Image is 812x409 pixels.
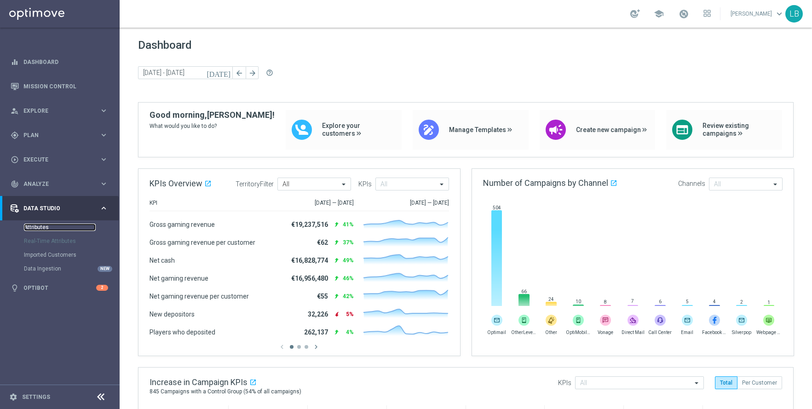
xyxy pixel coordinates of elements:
div: Data Studio [11,204,99,213]
div: Optibot [11,276,108,300]
button: gps_fixed Plan keyboard_arrow_right [10,132,109,139]
div: Real-Time Attributes [24,234,119,248]
span: keyboard_arrow_down [774,9,784,19]
a: Settings [22,394,50,400]
i: keyboard_arrow_right [99,131,108,139]
span: Analyze [23,181,99,187]
div: Dashboard [11,50,108,74]
div: Explore [11,107,99,115]
div: Plan [11,131,99,139]
i: gps_fixed [11,131,19,139]
i: keyboard_arrow_right [99,204,108,213]
i: play_circle_outline [11,156,19,164]
a: [PERSON_NAME]keyboard_arrow_down [730,7,785,21]
a: Imported Customers [24,251,96,259]
div: Execute [11,156,99,164]
i: lightbulb [11,284,19,292]
i: track_changes [11,180,19,188]
a: Optibot [23,276,96,300]
span: Plan [23,132,99,138]
span: Data Studio [23,206,99,211]
button: lightbulb Optibot 2 [10,284,109,292]
div: Attributes [24,220,119,234]
div: 2 [96,285,108,291]
div: Imported Customers [24,248,119,262]
i: keyboard_arrow_right [99,155,108,164]
button: track_changes Analyze keyboard_arrow_right [10,180,109,188]
button: equalizer Dashboard [10,58,109,66]
i: equalizer [11,58,19,66]
div: Mission Control [11,74,108,98]
span: school [654,9,664,19]
i: person_search [11,107,19,115]
button: play_circle_outline Execute keyboard_arrow_right [10,156,109,163]
span: Execute [23,157,99,162]
div: Analyze [11,180,99,188]
button: Data Studio keyboard_arrow_right [10,205,109,212]
span: Explore [23,108,99,114]
button: person_search Explore keyboard_arrow_right [10,107,109,115]
button: Mission Control [10,83,109,90]
i: keyboard_arrow_right [99,106,108,115]
i: keyboard_arrow_right [99,179,108,188]
div: NEW [98,266,112,272]
i: settings [9,393,17,401]
div: Data Ingestion [24,262,119,276]
div: LB [785,5,803,23]
a: Data Ingestion [24,265,96,272]
a: Dashboard [23,50,108,74]
a: Mission Control [23,74,108,98]
a: Attributes [24,224,96,231]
